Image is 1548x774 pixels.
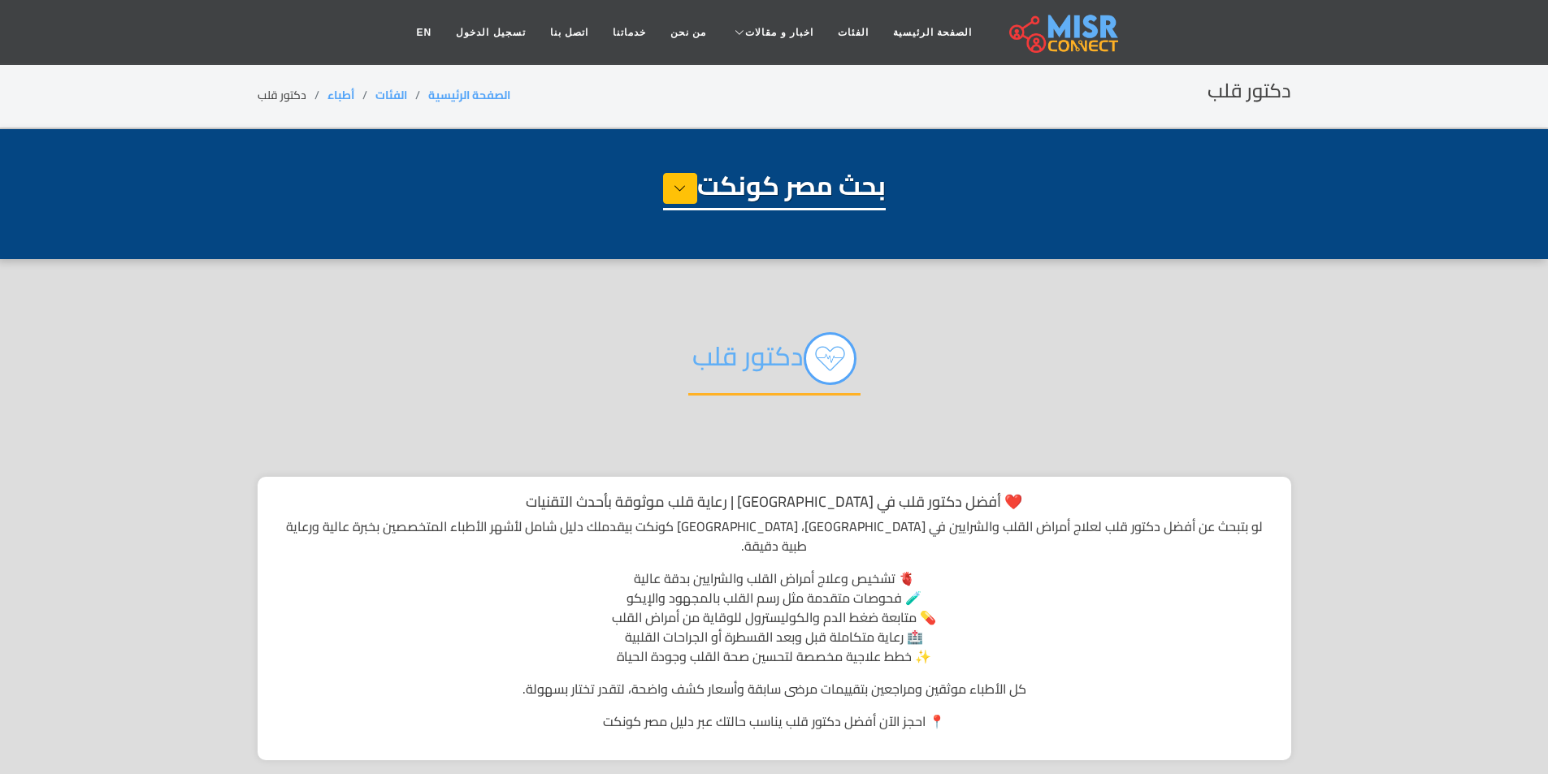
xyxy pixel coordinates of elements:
p: لو بتبحث عن أفضل دكتور قلب لعلاج أمراض القلب والشرايين في [GEOGRAPHIC_DATA]، [GEOGRAPHIC_DATA] كو... [274,517,1275,556]
img: kQgAgBbLbYzX17DbAKQs.png [804,332,856,385]
h1: بحث مصر كونكت [663,170,886,210]
a: EN [405,17,444,48]
a: الصفحة الرئيسية [428,84,510,106]
a: أطباء [327,84,354,106]
li: 🧪 فحوصات متقدمة مثل رسم القلب بالمجهود والإيكو [274,588,1275,608]
a: تسجيل الدخول [444,17,537,48]
h1: ❤️ أفضل دكتور قلب في [GEOGRAPHIC_DATA] | رعاية قلب موثوقة بأحدث التقنيات [274,493,1275,511]
a: من نحن [658,17,718,48]
p: 📍 احجز الآن أفضل دكتور قلب يناسب حالتك عبر دليل مصر كونكت [274,711,1275,731]
h2: دكتور قلب [1208,80,1291,103]
a: اخبار و مقالات [718,17,826,48]
h2: دكتور قلب [688,332,861,396]
li: 🏥 رعاية متكاملة قبل وبعد القسطرة أو الجراحات القلبية [274,627,1275,646]
a: اتصل بنا [538,17,601,48]
a: الصفحة الرئيسية [881,17,984,48]
span: اخبار و مقالات [745,25,813,40]
li: دكتور قلب [258,87,327,104]
li: 💊 متابعة ضغط الدم والكوليسترول للوقاية من أمراض القلب [274,608,1275,627]
a: الفئات [826,17,881,48]
a: الفئات [375,84,407,106]
a: خدماتنا [601,17,658,48]
li: 🫀 تشخيص وعلاج أمراض القلب والشرايين بدقة عالية [274,569,1275,588]
p: كل الأطباء موثقين ومراجعين بتقييمات مرضى سابقة وأسعار كشف واضحة، لتقدر تختار بسهولة. [274,679,1275,698]
li: ✨ خطط علاجية مخصصة لتحسين صحة القلب وجودة الحياة [274,646,1275,666]
img: main.misr_connect [1009,12,1118,53]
